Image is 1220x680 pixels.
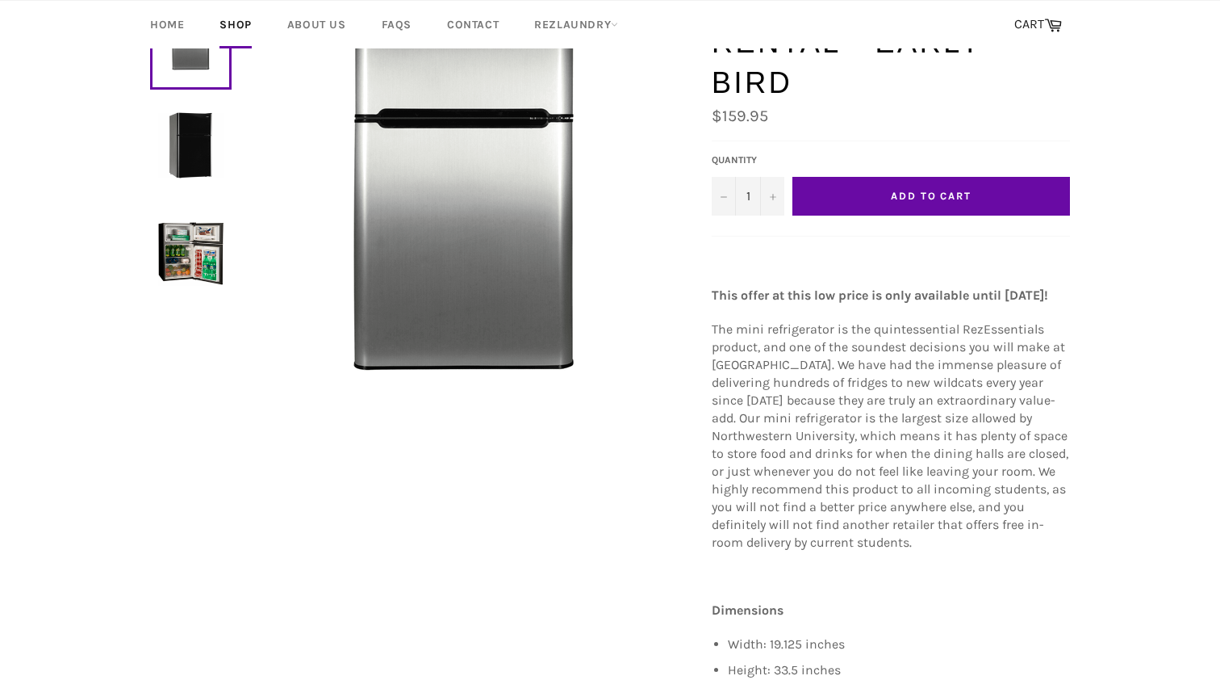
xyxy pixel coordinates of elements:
label: Quantity [712,153,784,167]
a: Shop [203,1,267,48]
span: The mini refrigerator is the quintessential RezEssentials product, and one of the soundest decisi... [712,321,1068,550]
span: Add to Cart [891,190,971,202]
img: Mini Refrigerator Rental - Early Bird [158,220,224,286]
a: About Us [271,1,362,48]
li: Height: 33.5 inches [728,661,1070,679]
strong: Dimensions [712,602,783,618]
img: Mini Refrigerator Rental - Early Bird [158,112,224,178]
a: RezLaundry [518,1,634,48]
li: Width: 19.125 inches [728,636,1070,653]
a: CART [1006,8,1070,42]
strong: This offer at this low price is only available until [DATE]! [712,288,1048,303]
a: Home [134,1,200,48]
a: FAQs [366,1,428,48]
a: Contact [431,1,515,48]
span: $159.95 [712,107,768,125]
button: Add to Cart [792,177,1070,216]
button: Increase quantity [760,177,784,216]
button: Decrease quantity [712,177,736,216]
